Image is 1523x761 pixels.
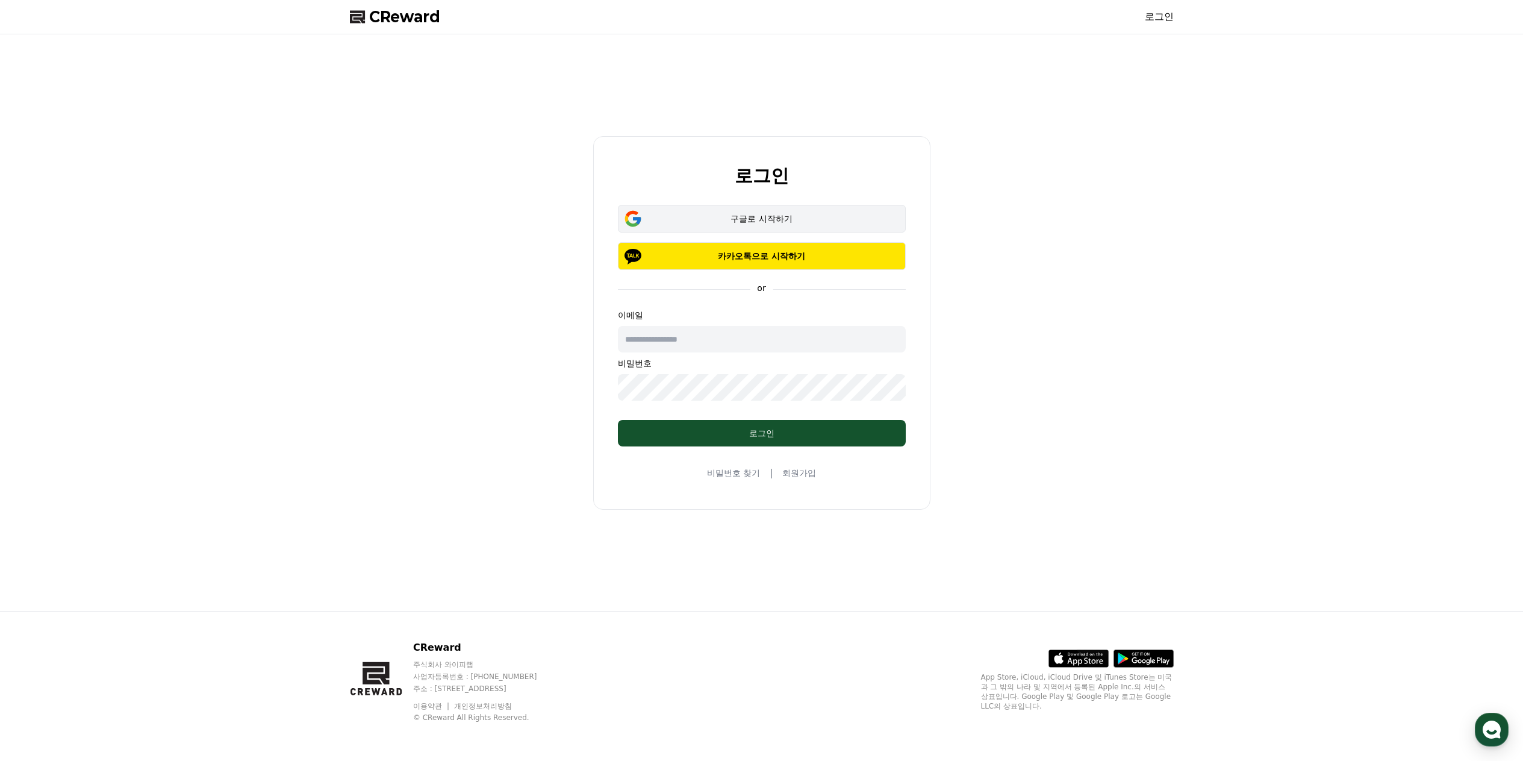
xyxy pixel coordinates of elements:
span: | [770,466,773,480]
p: 카카오톡으로 시작하기 [635,250,888,262]
a: 로그인 [1145,10,1174,24]
span: 홈 [38,400,45,410]
p: 주식회사 와이피랩 [413,660,560,669]
span: CReward [369,7,440,27]
p: CReward [413,640,560,655]
button: 구글로 시작하기 [618,205,906,233]
a: 비밀번호 찾기 [707,467,760,479]
div: 구글로 시작하기 [635,213,888,225]
button: 로그인 [618,420,906,446]
p: © CReward All Rights Reserved. [413,713,560,722]
a: 개인정보처리방침 [454,702,512,710]
span: 대화 [110,401,125,410]
div: 로그인 [642,427,882,439]
a: 회원가입 [782,467,816,479]
a: CReward [350,7,440,27]
a: 설정 [155,382,231,412]
a: 대화 [79,382,155,412]
p: 주소 : [STREET_ADDRESS] [413,684,560,694]
p: or [750,282,773,294]
p: 비밀번호 [618,357,906,369]
a: 홈 [4,382,79,412]
a: 이용약관 [413,702,451,710]
h2: 로그인 [735,166,789,186]
p: App Store, iCloud, iCloud Drive 및 iTunes Store는 미국과 그 밖의 나라 및 지역에서 등록된 Apple Inc.의 서비스 상표입니다. Goo... [981,672,1174,711]
p: 이메일 [618,309,906,321]
p: 사업자등록번호 : [PHONE_NUMBER] [413,672,560,681]
button: 카카오톡으로 시작하기 [618,242,906,270]
span: 설정 [186,400,201,410]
